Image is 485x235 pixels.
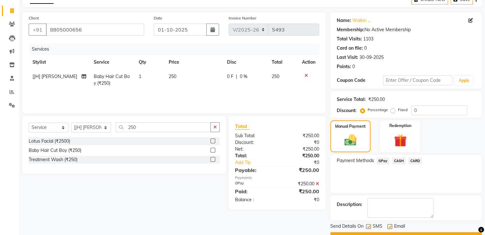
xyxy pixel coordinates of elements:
div: ₹250.00 [368,96,385,103]
div: Card on file: [337,45,363,52]
span: CARD [408,157,422,165]
span: Send Details On [330,223,364,231]
span: Total [235,123,250,130]
input: Search or Scan [116,122,211,132]
span: 0 % [240,73,247,80]
th: Total [268,55,298,69]
div: Membership: [337,26,364,33]
label: Date [154,15,162,21]
span: Payment Methods [337,157,374,164]
div: Service Total: [337,96,366,103]
div: Payments [235,175,319,181]
span: 250 [169,74,176,79]
div: Treatment Wash (₹250) [29,156,77,163]
div: ₹250.00 [277,153,324,159]
button: +91 [29,24,47,36]
span: GPay [377,157,390,165]
input: Search by Name/Mobile/Email/Code [46,24,144,36]
th: Price [165,55,223,69]
img: _cash.svg [341,133,360,147]
div: Last Visit: [337,54,358,61]
div: Net: [230,146,277,153]
div: ₹250.00 [277,132,324,139]
span: SMS [373,223,382,231]
div: Discount: [230,139,277,146]
th: Action [298,55,319,69]
span: Baby Hair Cut Boy (₹250) [94,74,130,86]
div: Total: [230,153,277,159]
div: 1103 [363,36,373,42]
div: ₹250.00 [277,188,324,195]
div: Coupon Code [337,77,383,84]
img: _gift.svg [390,132,411,148]
span: | [236,73,237,80]
div: Total Visits: [337,36,362,42]
label: Invoice Number [229,15,256,21]
div: Payable: [230,166,277,174]
div: ₹250.00 [277,146,324,153]
div: Paid: [230,188,277,195]
span: [JH] [PERSON_NAME] [33,74,77,79]
label: Redemption [389,123,411,129]
div: Name: [337,17,351,24]
div: ₹0 [277,196,324,203]
th: Disc [223,55,268,69]
div: Discount: [337,107,356,114]
button: Apply [455,76,473,85]
div: Sub Total: [230,132,277,139]
div: 30-09-2025 [359,54,384,61]
span: Email [394,223,405,231]
span: 250 [272,74,279,79]
label: Fixed [398,107,408,113]
div: Baby Hair Cut Boy (₹250) [29,147,81,154]
div: No Active Membership [337,26,475,33]
div: ₹250.00 [277,181,324,187]
span: 0 F [227,73,233,80]
div: ₹0 [285,159,324,166]
span: 1 [139,74,141,79]
div: 0 [352,63,355,70]
div: 0 [364,45,367,52]
div: GPay [230,181,277,187]
div: ₹250.00 [277,166,324,174]
a: Add Tip [230,159,285,166]
th: Service [90,55,135,69]
div: ₹0 [277,139,324,146]
div: Points: [337,63,351,70]
div: Balance : [230,196,277,203]
span: CASH [392,157,406,165]
label: Client [29,15,39,21]
div: Lotus Facial (₹2500) [29,138,70,145]
label: Manual Payment [335,124,366,129]
th: Stylist [29,55,90,69]
div: Description: [337,201,362,208]
a: Walkin ... [352,17,371,24]
th: Qty [135,55,165,69]
label: Percentage [368,107,388,113]
input: Enter Offer / Coupon Code [383,75,452,85]
div: Services [29,43,324,55]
